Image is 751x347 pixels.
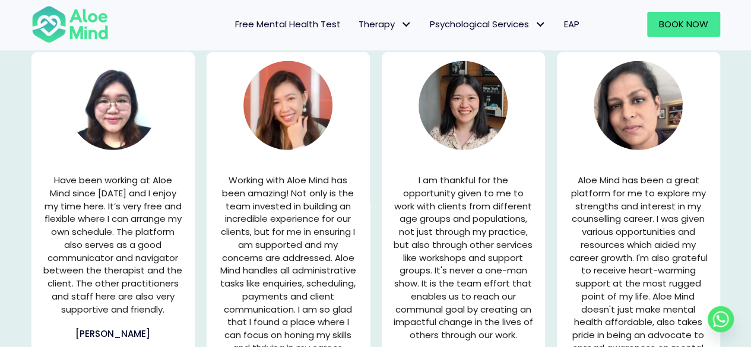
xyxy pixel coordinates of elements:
span: Psychological Services: submenu [532,16,549,33]
img: Aloe Mind Malaysia | Mental Healthcare Services in Malaysia and Singapore [68,61,157,150]
a: Book Now [647,12,720,37]
a: Free Mental Health Test [226,12,350,37]
img: Aloe Mind Malaysia | Mental Healthcare Services in Malaysia and Singapore [594,61,683,150]
a: TherapyTherapy: submenu [350,12,421,37]
span: Therapy: submenu [398,16,415,33]
span: EAP [564,18,579,30]
span: Psychological Services [430,18,546,30]
p: Have been working at Aloe Mind since [DATE] and I enjoy my time here. It’s very free and flexible... [43,174,183,316]
p: I am thankful for the opportunity given to me to work with clients from different age groups and ... [394,174,533,342]
img: Aloe mind Logo [31,5,109,44]
a: Psychological ServicesPsychological Services: submenu [421,12,555,37]
nav: Menu [124,12,588,37]
h3: [PERSON_NAME] [43,327,183,340]
a: EAP [555,12,588,37]
span: Book Now [659,18,708,30]
a: Whatsapp [708,306,734,332]
span: Free Mental Health Test [235,18,341,30]
img: Aloe Mind Malaysia | Mental Healthcare Services in Malaysia and Singapore [243,61,332,150]
img: Aloe Mind Malaysia | Mental Healthcare Services in Malaysia and Singapore [419,61,508,150]
span: Therapy [359,18,412,30]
